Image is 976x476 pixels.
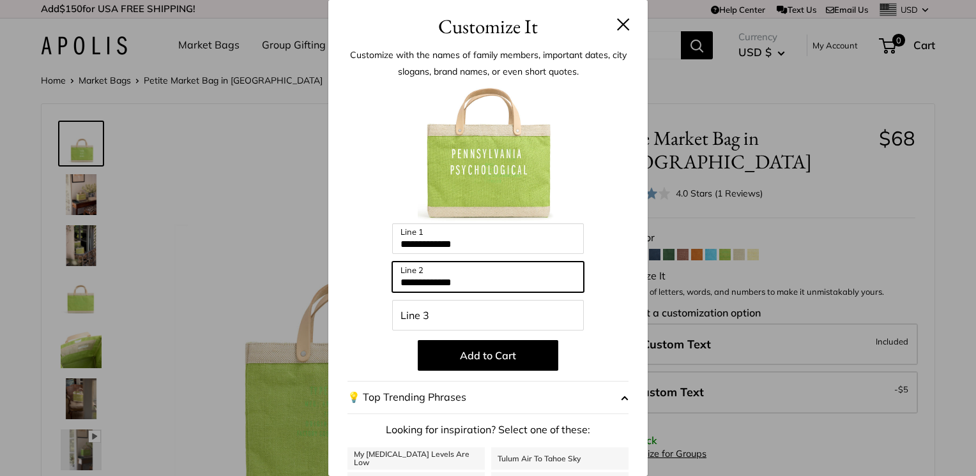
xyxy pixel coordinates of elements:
a: Tulum Air To Tahoe Sky [491,447,629,470]
button: 💡 Top Trending Phrases [347,381,629,414]
h3: Customize It [347,11,629,41]
img: customizer-prod [418,83,558,223]
a: My [MEDICAL_DATA] Levels Are Low [347,447,485,470]
p: Customize with the names of family members, important dates, city slogans, brand names, or even s... [347,47,629,80]
button: Add to Cart [418,340,558,371]
p: Looking for inspiration? Select one of these: [347,420,629,440]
